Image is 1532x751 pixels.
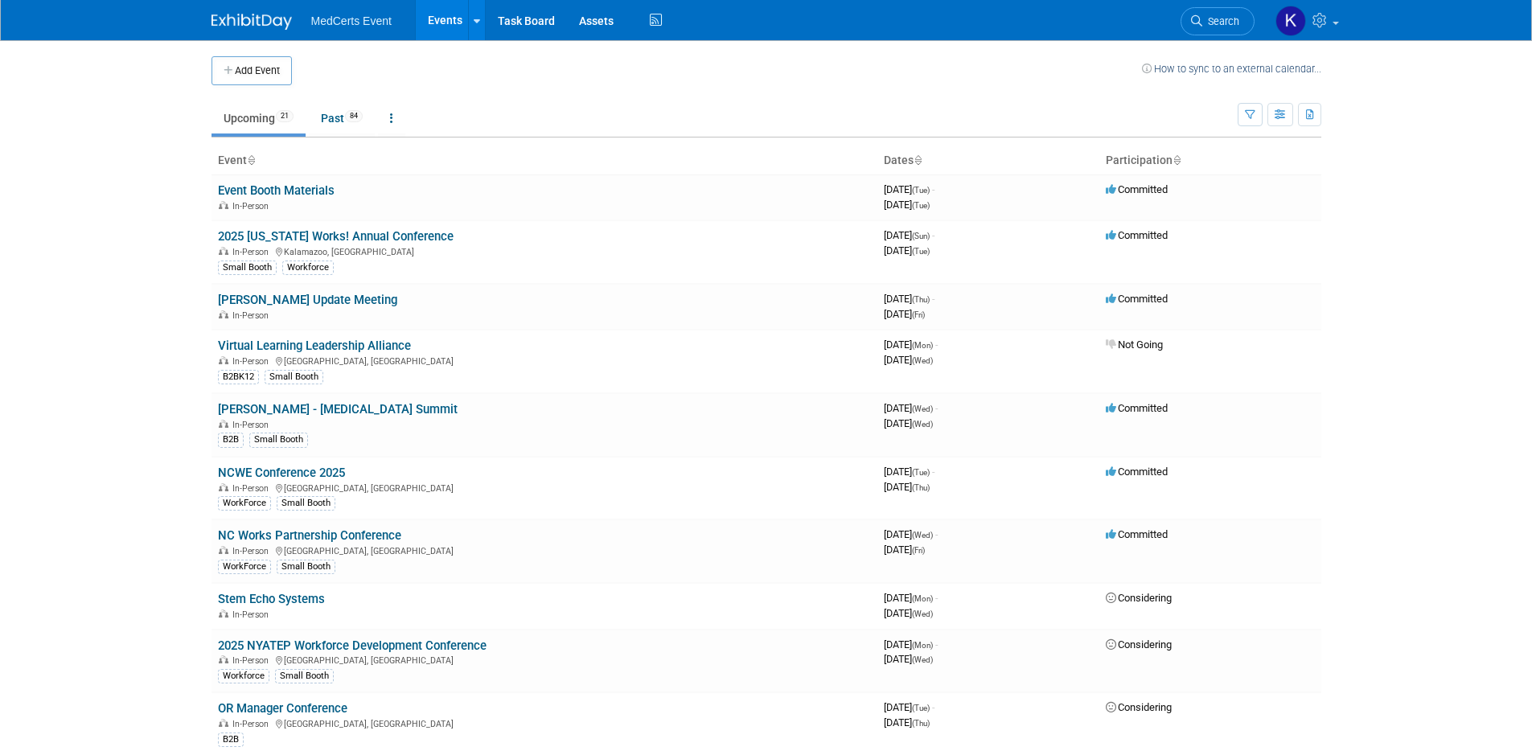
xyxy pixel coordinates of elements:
span: Not Going [1106,339,1163,351]
div: B2B [218,433,244,447]
span: (Sun) [912,232,930,240]
img: In-Person Event [219,247,228,255]
span: (Fri) [912,546,925,555]
span: [DATE] [884,481,930,493]
a: 2025 NYATEP Workforce Development Conference [218,638,487,653]
span: [DATE] [884,183,934,195]
span: In-Person [232,310,273,321]
span: (Wed) [912,420,933,429]
span: In-Person [232,356,273,367]
a: Virtual Learning Leadership Alliance [218,339,411,353]
div: Small Booth [275,669,334,683]
span: In-Person [232,247,273,257]
span: - [935,339,938,351]
div: Small Booth [265,370,323,384]
span: - [932,229,934,241]
a: Sort by Event Name [247,154,255,166]
span: [DATE] [884,308,925,320]
span: In-Person [232,420,273,430]
span: [DATE] [884,199,930,211]
span: [DATE] [884,607,933,619]
span: [DATE] [884,354,933,366]
div: Small Booth [277,560,335,574]
span: (Wed) [912,655,933,664]
div: [GEOGRAPHIC_DATA], [GEOGRAPHIC_DATA] [218,653,871,666]
span: Committed [1106,229,1168,241]
span: In-Person [232,483,273,494]
img: ExhibitDay [212,14,292,30]
span: [DATE] [884,653,933,665]
span: [DATE] [884,638,938,650]
div: Kalamazoo, [GEOGRAPHIC_DATA] [218,244,871,257]
a: Event Booth Materials [218,183,335,198]
span: [DATE] [884,402,938,414]
span: [DATE] [884,592,938,604]
div: WorkForce [218,496,271,511]
span: (Tue) [912,468,930,477]
span: 84 [345,110,363,122]
div: Small Booth [249,433,308,447]
img: In-Person Event [219,420,228,428]
img: In-Person Event [219,356,228,364]
span: (Tue) [912,186,930,195]
div: Workforce [282,261,334,275]
span: (Tue) [912,201,930,210]
span: - [935,592,938,604]
span: [DATE] [884,293,934,305]
img: In-Person Event [219,546,228,554]
a: NCWE Conference 2025 [218,466,345,480]
a: Stem Echo Systems [218,592,325,606]
img: In-Person Event [219,483,228,491]
a: Sort by Start Date [914,154,922,166]
a: Sort by Participation Type [1173,154,1181,166]
span: (Thu) [912,719,930,728]
span: (Tue) [912,704,930,712]
span: - [932,701,934,713]
div: WorkForce [218,560,271,574]
span: Search [1202,15,1239,27]
div: [GEOGRAPHIC_DATA], [GEOGRAPHIC_DATA] [218,716,871,729]
span: [DATE] [884,701,934,713]
div: Workforce [218,669,269,683]
span: (Wed) [912,356,933,365]
span: Committed [1106,528,1168,540]
span: (Wed) [912,531,933,540]
span: [DATE] [884,528,938,540]
span: Committed [1106,466,1168,478]
img: In-Person Event [219,201,228,209]
span: (Mon) [912,641,933,650]
a: Search [1181,7,1255,35]
span: [DATE] [884,544,925,556]
div: Small Booth [218,261,277,275]
span: Considering [1106,592,1172,604]
span: [DATE] [884,244,930,256]
span: - [935,402,938,414]
span: - [932,466,934,478]
span: MedCerts Event [311,14,392,27]
div: [GEOGRAPHIC_DATA], [GEOGRAPHIC_DATA] [218,354,871,367]
span: (Thu) [912,483,930,492]
span: [DATE] [884,417,933,429]
span: In-Person [232,655,273,666]
span: [DATE] [884,229,934,241]
span: Considering [1106,701,1172,713]
span: - [935,528,938,540]
a: [PERSON_NAME] - [MEDICAL_DATA] Summit [218,402,458,417]
span: In-Person [232,609,273,620]
a: OR Manager Conference [218,701,347,716]
span: 21 [276,110,294,122]
span: (Wed) [912,609,933,618]
a: [PERSON_NAME] Update Meeting [218,293,397,307]
span: (Mon) [912,594,933,603]
div: Small Booth [277,496,335,511]
span: - [932,183,934,195]
span: Considering [1106,638,1172,650]
span: (Thu) [912,295,930,304]
span: (Mon) [912,341,933,350]
span: [DATE] [884,339,938,351]
div: [GEOGRAPHIC_DATA], [GEOGRAPHIC_DATA] [218,481,871,494]
img: In-Person Event [219,655,228,663]
div: [GEOGRAPHIC_DATA], [GEOGRAPHIC_DATA] [218,544,871,556]
th: Participation [1099,147,1321,174]
span: Committed [1106,402,1168,414]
